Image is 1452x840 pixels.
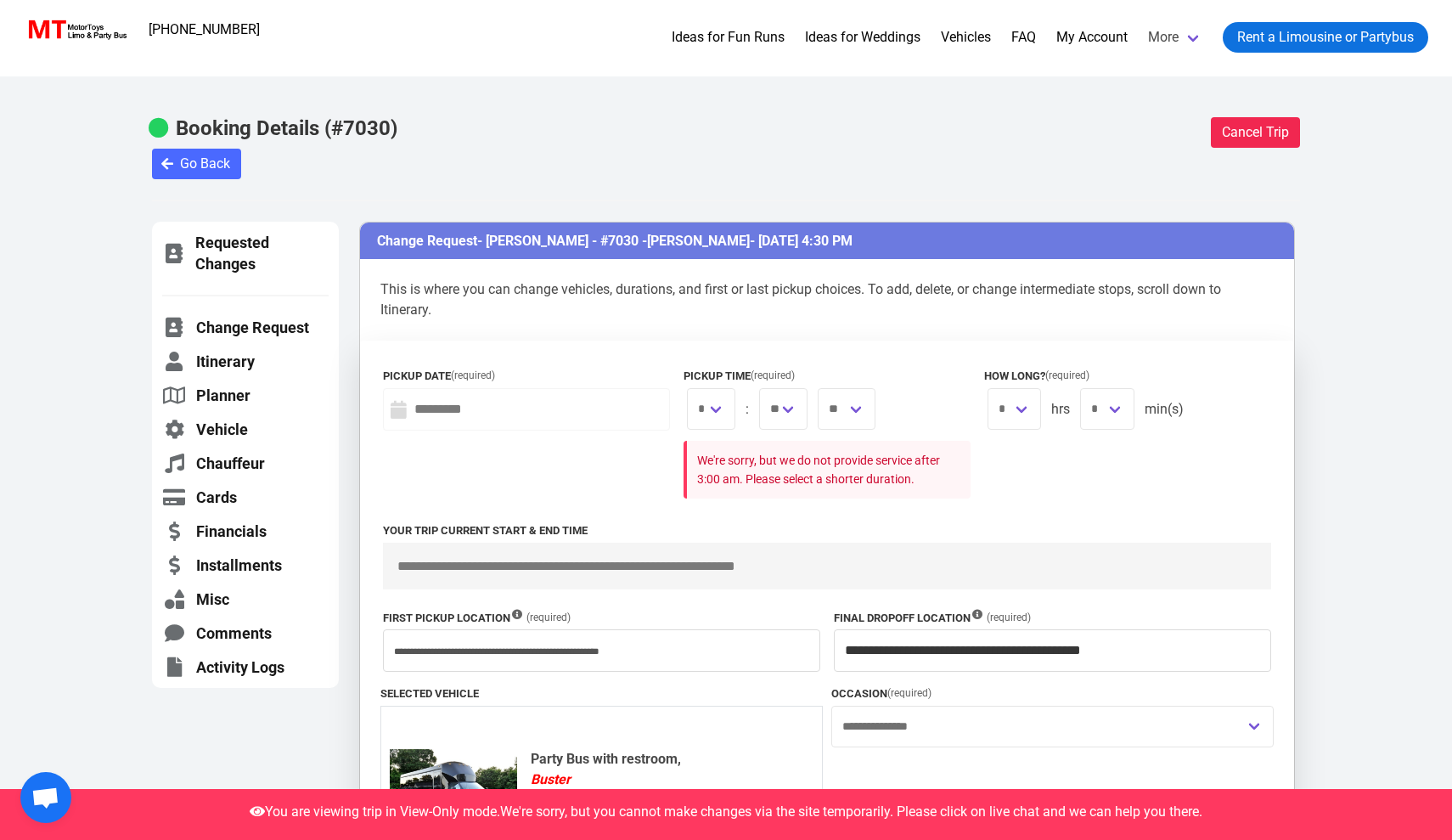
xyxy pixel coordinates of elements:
[162,657,329,678] a: Activity Logs
[162,487,329,508] a: Cards
[162,555,329,576] a: Installments
[1138,15,1213,59] a: More
[531,771,571,787] em: Buster
[162,589,329,610] a: Misc
[383,610,820,673] div: We are sorry, you can no longer make changes in Pickup Location, as it is too close to the date a...
[162,521,329,542] a: Financials
[1051,388,1070,431] span: hrs
[526,610,571,625] span: (required)
[360,223,1294,259] h3: Change Request
[383,610,820,627] label: First Pickup Location
[162,453,329,474] a: Chauffeur
[176,116,397,140] b: Booking Details (#7030)
[987,610,1031,625] span: (required)
[684,368,971,385] label: Pickup Time
[1211,117,1300,148] button: Cancel Trip
[162,623,329,644] a: Comments
[162,317,329,338] a: Change Request
[162,419,329,440] a: Vehicle
[687,388,735,431] span: We are sorry, you can no longer make changes in Pickup Time, as it is too close to the date and t...
[984,368,1271,385] label: How long?
[818,388,875,431] span: We are sorry, you can no longer make changes in Pickup Time, as it is too close to the date and t...
[697,454,940,486] small: We're sorry, but we do not provide service after 3:00 am. Please select a shorter duration.
[531,751,813,808] b: Party Bus with restroom, Unit #12 (Seats: 25)
[831,706,1274,747] div: We are sorry, you can no longer make changes in Occasion, as it is too close to the date and time...
[162,385,329,406] a: Planner
[162,351,329,372] a: Itinerary
[941,27,991,48] a: Vehicles
[24,18,128,42] img: MotorToys Logo
[1222,122,1289,143] span: Cancel Trip
[805,27,920,48] a: Ideas for Weddings
[759,388,808,431] span: We are sorry, you can no longer make changes in Pickup Time, as it is too close to the date and t...
[834,610,1271,673] div: We are sorry, you can no longer make changes in Dropoff Location, as it is too close to the date ...
[834,610,1271,627] label: Final Dropoff Location
[1011,27,1036,48] a: FAQ
[887,687,931,699] span: (required)
[138,13,270,47] a: [PHONE_NUMBER]
[746,388,749,431] span: :
[1080,388,1134,431] span: We are sorry, you can no longer make changes in Duration, as it is too close to the date and time...
[390,749,517,834] img: 12%2001.jpg
[988,388,1041,431] span: We are sorry, you can no longer make changes in Duration, as it is too close to the date and time...
[751,368,795,383] span: (required)
[152,149,241,179] button: Go Back
[383,522,1271,539] label: Your trip current start & end time
[162,232,329,274] a: Requested Changes
[1045,368,1089,383] span: (required)
[20,772,71,823] a: Open chat
[380,685,823,702] label: Selected Vehicle
[477,233,853,249] span: - [PERSON_NAME] - #7030 - - [DATE] 4:30 PM
[451,368,495,383] span: (required)
[360,259,1294,341] p: This is where you can change vehicles, durations, and first or last pickup choices. To add, delet...
[1145,388,1184,431] span: min(s)
[1056,27,1128,48] a: My Account
[831,685,1274,702] label: Occasion
[383,368,670,385] label: Pickup Date
[647,233,750,249] span: [PERSON_NAME]
[1223,22,1428,53] a: Rent a Limousine or Partybus
[500,803,1202,820] span: We're sorry, but you cannot make changes via the site temporarily. Please click on live chat and ...
[672,27,785,48] a: Ideas for Fun Runs
[180,154,230,174] span: Go Back
[1237,27,1414,48] span: Rent a Limousine or Partybus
